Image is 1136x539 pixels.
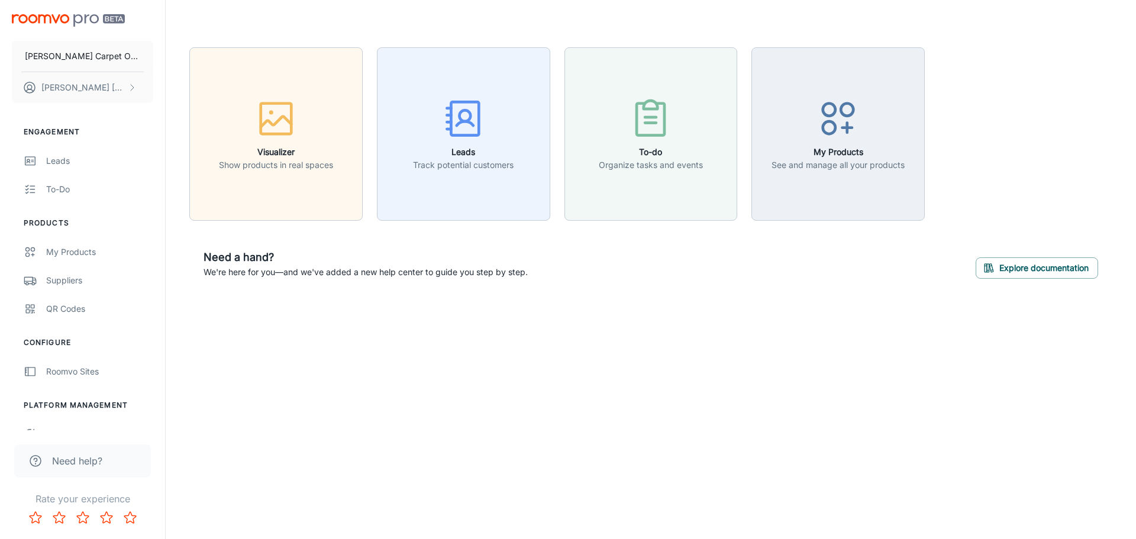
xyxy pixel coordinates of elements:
[204,266,528,279] p: We're here for you—and we've added a new help center to guide you step by step.
[599,159,703,172] p: Organize tasks and events
[751,127,925,139] a: My ProductsSee and manage all your products
[772,146,905,159] h6: My Products
[204,249,528,266] h6: Need a hand?
[564,127,738,139] a: To-doOrganize tasks and events
[413,159,514,172] p: Track potential customers
[976,261,1098,273] a: Explore documentation
[772,159,905,172] p: See and manage all your products
[413,146,514,159] h6: Leads
[599,146,703,159] h6: To-do
[46,246,153,259] div: My Products
[46,154,153,167] div: Leads
[377,127,550,139] a: LeadsTrack potential customers
[12,41,153,72] button: [PERSON_NAME] Carpet One Floor & Home
[751,47,925,221] button: My ProductsSee and manage all your products
[219,159,333,172] p: Show products in real spaces
[12,14,125,27] img: Roomvo PRO Beta
[564,47,738,221] button: To-doOrganize tasks and events
[12,72,153,103] button: [PERSON_NAME] [PERSON_NAME]
[46,183,153,196] div: To-do
[219,146,333,159] h6: Visualizer
[25,50,140,63] p: [PERSON_NAME] Carpet One Floor & Home
[46,274,153,287] div: Suppliers
[46,302,153,315] div: QR Codes
[41,81,125,94] p: [PERSON_NAME] [PERSON_NAME]
[976,257,1098,279] button: Explore documentation
[189,47,363,221] button: VisualizerShow products in real spaces
[377,47,550,221] button: LeadsTrack potential customers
